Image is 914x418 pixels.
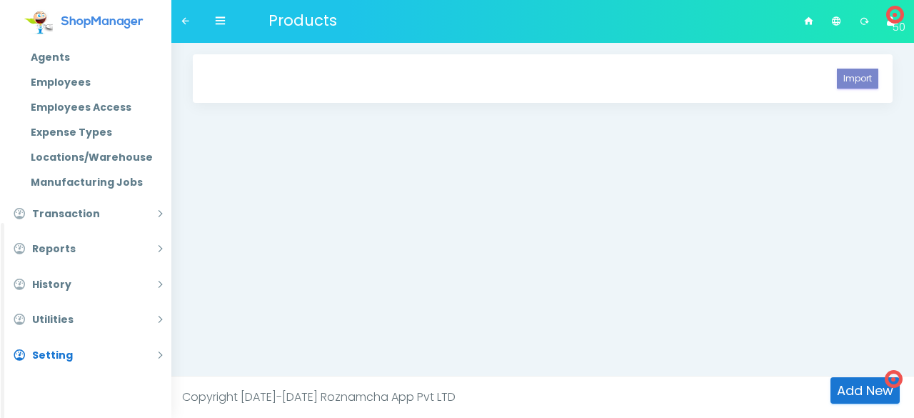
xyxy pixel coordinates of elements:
a: Expense Types [20,120,171,145]
img: homepage [24,9,53,37]
span: 50 [893,13,897,17]
a: 50 [878,1,903,41]
a: Add New [830,377,900,404]
a: Employees [20,70,171,95]
a: Locations/Warehouse [20,145,171,170]
a: Agents [20,45,171,70]
img: homepage [56,16,148,29]
a: Manufacturing Jobs [20,170,171,195]
a: Employees Access [20,95,171,120]
a: Import [837,69,878,89]
span: Products [268,4,337,31]
footer: Copyright [DATE]-[DATE] Roznamcha App Pvt LTD [171,376,914,418]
